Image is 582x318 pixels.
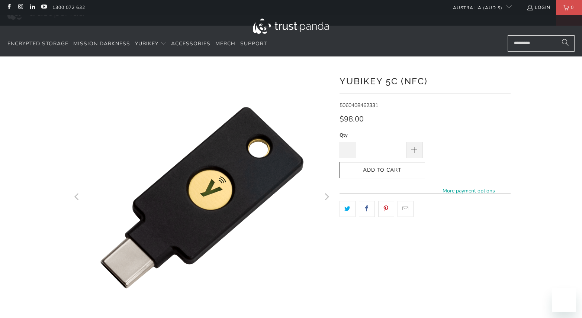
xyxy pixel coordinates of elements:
a: Mission Darkness [73,35,130,53]
a: Encrypted Storage [7,35,68,53]
span: Encrypted Storage [7,40,68,47]
label: Qty [340,131,423,139]
input: Search... [508,35,575,52]
span: Merch [215,40,235,47]
a: Share this on Pinterest [378,201,394,217]
a: Trust Panda Australia on LinkedIn [29,4,35,10]
a: 1300 072 632 [52,3,85,12]
span: Support [240,40,267,47]
button: Search [556,35,575,52]
a: Login [527,3,550,12]
a: Trust Panda Australia on YouTube [41,4,47,10]
a: Trust Panda Australia on Facebook [6,4,12,10]
a: Accessories [171,35,210,53]
button: Add to Cart [340,162,425,179]
span: $98.00 [340,114,364,124]
span: Accessories [171,40,210,47]
a: Support [240,35,267,53]
a: Share this on Twitter [340,201,356,217]
iframe: Button to launch messaging window [552,288,576,312]
a: Merch [215,35,235,53]
a: Trust Panda Australia on Instagram [17,4,23,10]
a: Share this on Facebook [359,201,375,217]
span: Add to Cart [347,167,417,173]
span: Mission Darkness [73,40,130,47]
span: 5060408462331 [340,102,378,109]
a: More payment options [427,187,511,195]
span: YubiKey [135,40,158,47]
summary: YubiKey [135,35,166,53]
h1: YubiKey 5C (NFC) [340,73,511,88]
a: Email this to a friend [398,201,414,217]
img: Trust Panda Australia [253,19,329,34]
nav: Translation missing: en.navigation.header.main_nav [7,35,267,53]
